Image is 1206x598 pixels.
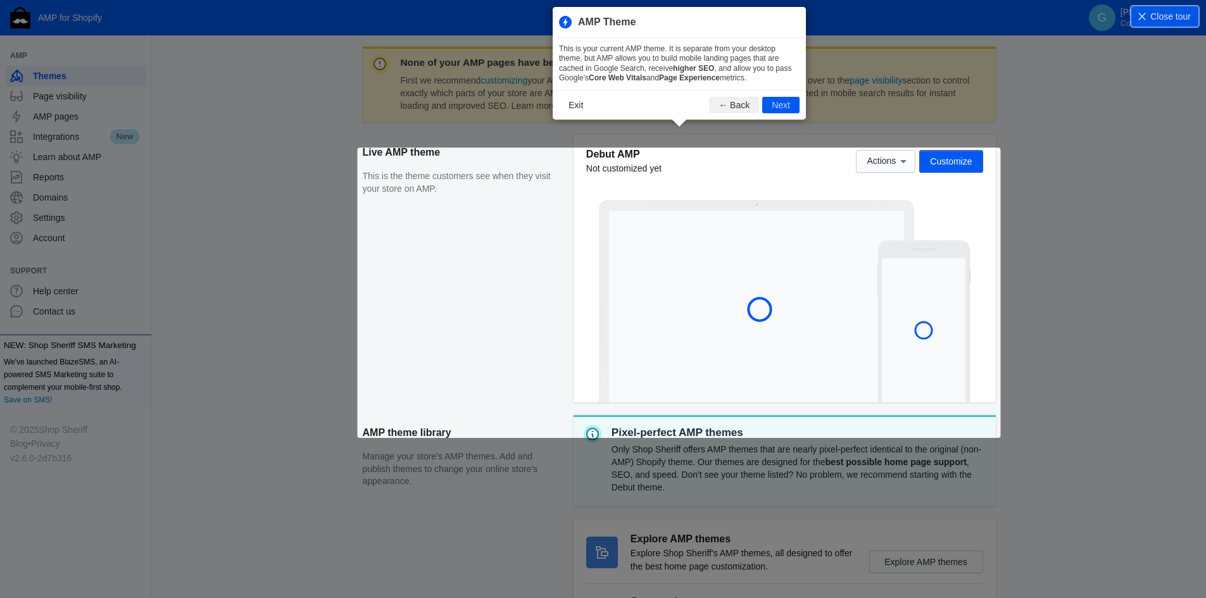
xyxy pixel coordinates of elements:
[553,38,806,90] div: This is your current AMP theme. It is separate from your desktop theme, but AMP allows you to bui...
[559,97,593,113] button: Exit
[612,425,986,440] p: Pixel-perfect AMP themes
[673,64,714,73] b: higher SEO
[659,73,720,82] b: Page Experience
[1150,10,1191,23] span: Close tour
[709,97,759,113] button: ← Back
[589,73,646,82] b: Core Web Vitals
[559,16,572,28] img: amp_40x40.png
[559,13,800,31] h3: AMP Theme
[762,97,800,113] button: Next
[363,415,561,451] h2: AMP theme library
